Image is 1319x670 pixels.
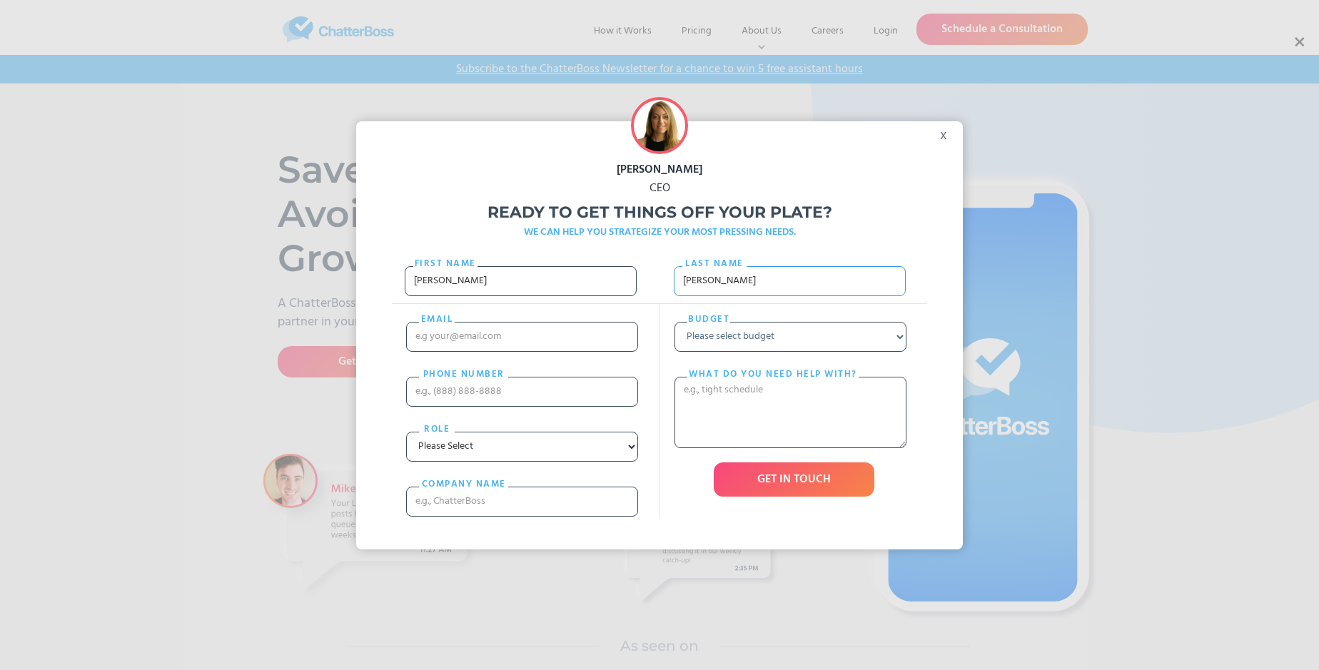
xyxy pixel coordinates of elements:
[419,367,508,382] label: PHONE nUMBER
[487,203,832,222] strong: Ready to get things off your plate?
[714,462,874,497] input: GET IN TOUCH
[687,313,730,327] label: Budget
[413,257,477,271] label: First Name
[419,313,455,327] label: email
[406,377,638,407] input: e.g., (888) 888-8888
[687,367,859,382] label: What do you need help with?
[406,487,638,517] input: e.g., ChatterBoss
[356,179,963,198] div: CEO
[419,477,508,492] label: cOMPANY NAME
[524,224,796,240] strong: WE CAN HELP YOU STRATEGIZE YOUR MOST PRESSING NEEDS.
[682,257,747,271] label: Last name
[406,322,638,352] input: e.g your@email.com
[356,161,963,179] div: [PERSON_NAME]
[419,422,455,437] label: Role
[405,266,637,296] input: e.g., John
[674,266,906,296] input: e.g., Smith
[931,121,963,143] div: x
[392,248,927,531] form: Freebie Popup Form 2021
